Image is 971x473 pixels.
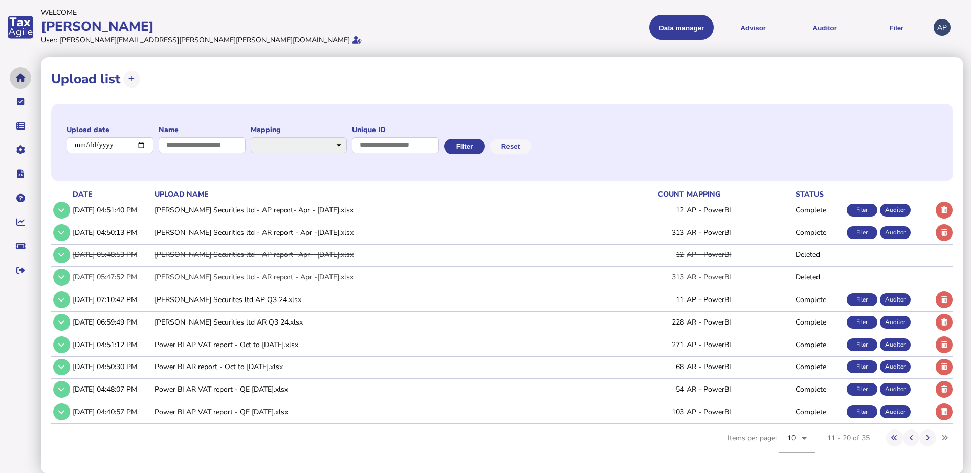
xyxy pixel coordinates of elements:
[685,356,793,377] td: AR - PowerBI
[53,291,70,308] button: Show/hide row detail
[787,433,796,443] span: 10
[880,360,911,373] div: Auditor
[847,338,877,351] div: Filer
[152,267,619,288] td: [PERSON_NAME] Securities ltd - AR report - Apr -[DATE].xlsx
[619,289,685,310] td: 11
[53,247,70,264] button: Show/hide row detail
[619,311,685,332] td: 228
[727,424,815,464] div: Items per page:
[793,334,845,355] td: Complete
[779,424,815,464] mat-form-field: Change page size
[827,433,870,443] div: 11 - 20 of 35
[152,401,619,422] td: Power BI AP VAT report - QE [DATE].xlsx
[152,289,619,310] td: [PERSON_NAME] Securites ltd AP Q3 24.xlsx
[886,429,903,446] button: First page
[793,222,845,243] td: Complete
[793,311,845,332] td: Complete
[51,70,121,88] h1: Upload list
[251,125,347,135] label: Mapping
[152,189,619,200] th: upload name
[880,226,911,239] div: Auditor
[793,401,845,422] td: Complete
[71,267,152,288] td: [DATE] 05:47:52 PM
[488,15,929,40] menu: navigate products
[67,125,153,135] label: Upload date
[10,260,31,281] button: Sign out
[490,139,531,154] button: Reset
[936,224,953,241] button: Delete upload
[936,291,953,308] button: Delete upload
[880,316,911,329] div: Auditor
[649,15,714,40] button: Shows a dropdown of Data manager options
[152,222,619,243] td: [PERSON_NAME] Securities ltd - AR report - Apr -[DATE].xlsx
[10,67,31,89] button: Home
[41,35,57,45] div: User:
[793,289,845,310] td: Complete
[53,336,70,353] button: Show/hide row detail
[864,15,929,40] button: Filer
[685,244,793,265] td: AP - PowerBI
[619,334,685,355] td: 271
[352,36,362,44] i: Email verified
[71,356,152,377] td: [DATE] 04:50:30 PM
[685,200,793,221] td: AP - PowerBI
[10,163,31,185] button: Developer hub links
[71,222,152,243] td: [DATE] 04:50:13 PM
[934,19,951,36] div: Profile settings
[685,401,793,422] td: AP - PowerBI
[936,381,953,398] button: Delete upload
[53,381,70,398] button: Show/hide row detail
[880,293,911,306] div: Auditor
[152,244,619,265] td: [PERSON_NAME] Securities ltd - AP report- Apr - [DATE].xlsx
[152,379,619,400] td: Power BI AR VAT report - QE [DATE].xlsx
[71,311,152,332] td: [DATE] 06:59:49 PM
[53,314,70,331] button: Show/hide row detail
[619,200,685,221] td: 12
[793,200,845,221] td: Complete
[352,125,439,135] label: Unique ID
[936,314,953,331] button: Delete upload
[619,356,685,377] td: 68
[685,189,793,200] th: mapping
[619,379,685,400] td: 54
[793,189,845,200] th: status
[41,17,482,35] div: [PERSON_NAME]
[847,405,877,418] div: Filer
[880,383,911,396] div: Auditor
[444,139,485,154] button: Filter
[619,244,685,265] td: 12
[880,204,911,217] div: Auditor
[152,311,619,332] td: [PERSON_NAME] Securities ltd AR Q3 24.xlsx
[919,429,936,446] button: Next page
[53,269,70,286] button: Show/hide row detail
[10,115,31,137] button: Data manager
[71,334,152,355] td: [DATE] 04:51:12 PM
[793,244,845,265] td: Deleted
[847,226,877,239] div: Filer
[53,202,70,219] button: Show/hide row detail
[793,356,845,377] td: Complete
[60,35,350,45] div: [PERSON_NAME][EMAIL_ADDRESS][PERSON_NAME][PERSON_NAME][DOMAIN_NAME]
[10,91,31,113] button: Tasks
[53,224,70,241] button: Show/hide row detail
[685,379,793,400] td: AR - PowerBI
[71,379,152,400] td: [DATE] 04:48:07 PM
[619,267,685,288] td: 313
[936,202,953,219] button: Delete upload
[880,338,911,351] div: Auditor
[685,334,793,355] td: AP - PowerBI
[793,267,845,288] td: Deleted
[847,204,877,217] div: Filer
[721,15,785,40] button: Shows a dropdown of VAT Advisor options
[10,235,31,257] button: Raise a support ticket
[10,187,31,209] button: Help pages
[152,200,619,221] td: [PERSON_NAME] Securities ltd - AP report- Apr - [DATE].xlsx
[71,401,152,422] td: [DATE] 04:40:57 PM
[847,293,877,306] div: Filer
[685,289,793,310] td: AP - PowerBI
[936,336,953,353] button: Delete upload
[53,403,70,420] button: Show/hide row detail
[792,15,857,40] button: Auditor
[685,222,793,243] td: AR - PowerBI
